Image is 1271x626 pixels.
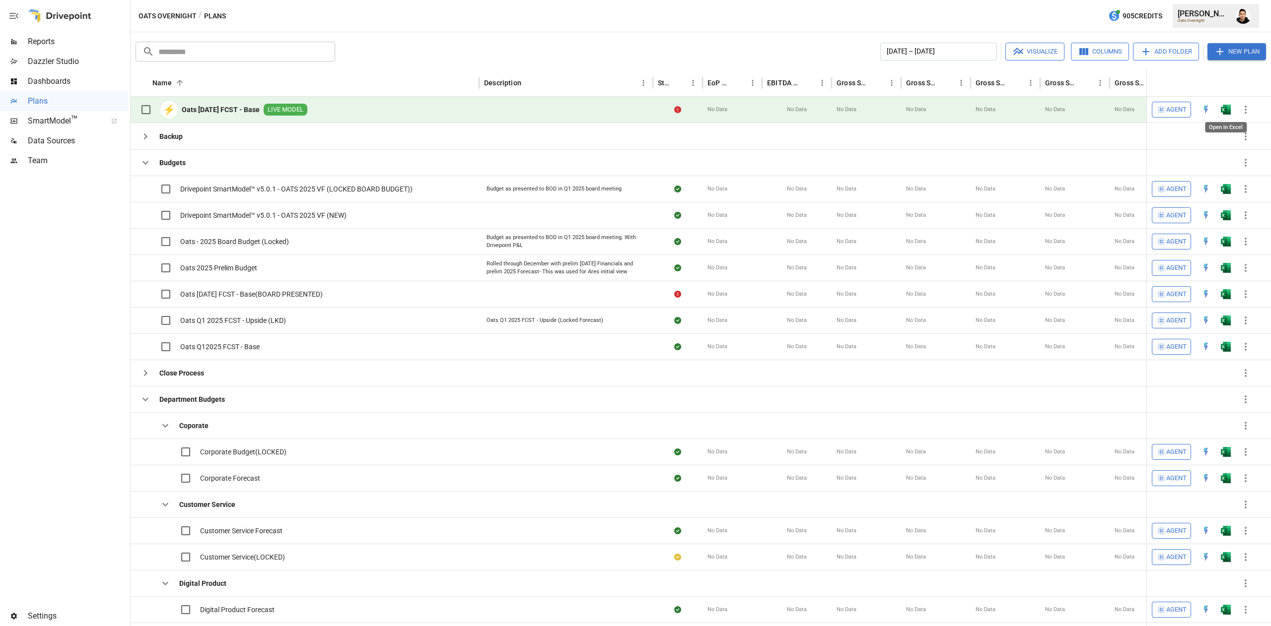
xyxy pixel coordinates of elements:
span: Team [28,155,128,167]
span: No Data [707,553,727,561]
div: Gross Sales: Marketplace [976,79,1009,87]
button: Sort [522,76,536,90]
span: LIVE MODEL [264,105,307,115]
img: excel-icon.76473adf.svg [1221,605,1231,615]
button: Sort [672,76,686,90]
span: Dazzler Studio [28,56,128,67]
button: Gross Sales: Wholesale column menu [1093,76,1107,90]
span: No Data [1115,343,1134,351]
span: No Data [976,448,995,456]
span: No Data [906,474,926,482]
div: Open in Quick Edit [1201,237,1211,247]
span: Agent [1166,604,1187,616]
b: Department Budgets [159,394,225,404]
span: No Data [787,211,807,219]
div: Open in Excel [1221,526,1231,536]
div: Open in Excel [1221,552,1231,562]
img: excel-icon.76473adf.svg [1221,526,1231,536]
span: No Data [906,264,926,272]
span: Digital Product Forecast [200,605,275,615]
span: No Data [976,211,995,219]
span: No Data [906,106,926,114]
button: Sort [871,76,885,90]
div: Budget as presented to BOD in Q1 2025 board meeting. With Drivepoint P&L [487,234,645,249]
button: Agent [1152,234,1191,250]
b: Budgets [159,158,186,168]
span: No Data [837,106,856,114]
span: No Data [787,448,807,456]
img: excel-icon.76473adf.svg [1221,210,1231,220]
span: No Data [787,264,807,272]
span: No Data [707,448,727,456]
span: No Data [707,606,727,614]
div: EBITDA Margin [767,79,800,87]
button: Sort [801,76,815,90]
span: No Data [906,290,926,298]
span: No Data [906,343,926,351]
div: Gross Sales: DTC Online [906,79,939,87]
button: Agent [1152,102,1191,118]
button: EBITDA Margin column menu [815,76,829,90]
span: No Data [906,316,926,324]
span: No Data [787,606,807,614]
span: No Data [837,185,856,193]
span: No Data [837,606,856,614]
div: Sync complete [674,184,681,194]
img: quick-edit-flash.b8aec18c.svg [1201,473,1211,483]
span: No Data [976,238,995,246]
span: Data Sources [28,135,128,147]
div: Sync complete [674,526,681,536]
div: Open in Quick Edit [1201,289,1211,299]
button: Add Folder [1133,43,1199,61]
span: No Data [837,474,856,482]
span: No Data [906,553,926,561]
span: No Data [707,185,727,193]
div: Description [484,79,521,87]
img: excel-icon.76473adf.svg [1221,263,1231,273]
b: Customer Service [179,500,235,509]
span: No Data [1115,448,1134,456]
span: No Data [1045,448,1065,456]
span: No Data [1115,264,1134,272]
span: Drivepoint SmartModel™ v5.0.1 - OATS 2025 VF (LOCKED BOARD BUDGET)) [180,184,413,194]
span: No Data [906,185,926,193]
div: Sync complete [674,263,681,273]
img: quick-edit-flash.b8aec18c.svg [1201,605,1211,615]
button: EoP Cash column menu [746,76,760,90]
span: No Data [787,238,807,246]
div: Status [658,79,671,87]
img: excel-icon.76473adf.svg [1221,473,1231,483]
span: No Data [707,474,727,482]
img: quick-edit-flash.b8aec18c.svg [1201,552,1211,562]
span: No Data [837,448,856,456]
img: quick-edit-flash.b8aec18c.svg [1201,184,1211,194]
div: Open in Excel [1221,342,1231,352]
img: quick-edit-flash.b8aec18c.svg [1201,237,1211,247]
span: No Data [976,185,995,193]
span: Agent [1166,184,1187,195]
span: Oats Q1 2025 FCST - Upside (LKD) [180,315,286,325]
span: No Data [1115,527,1134,535]
span: No Data [976,606,995,614]
div: Open in Excel [1221,105,1231,115]
span: No Data [1045,238,1065,246]
span: Agent [1166,341,1187,353]
span: No Data [1115,474,1134,482]
img: quick-edit-flash.b8aec18c.svg [1201,105,1211,115]
button: Sort [1010,76,1024,90]
button: Gross Sales column menu [885,76,899,90]
button: Agent [1152,523,1191,539]
button: Agent [1152,470,1191,486]
span: No Data [787,343,807,351]
div: Open in Excel [1221,473,1231,483]
div: Open in Excel [1221,237,1231,247]
span: No Data [837,553,856,561]
span: Customer Service(LOCKED) [200,552,285,562]
span: No Data [1045,474,1065,482]
span: No Data [976,290,995,298]
div: Sync complete [674,237,681,247]
span: Corporate Budget(LOCKED) [200,447,286,457]
button: Gross Sales: Marketplace column menu [1024,76,1038,90]
button: Agent [1152,549,1191,565]
span: No Data [1045,606,1065,614]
